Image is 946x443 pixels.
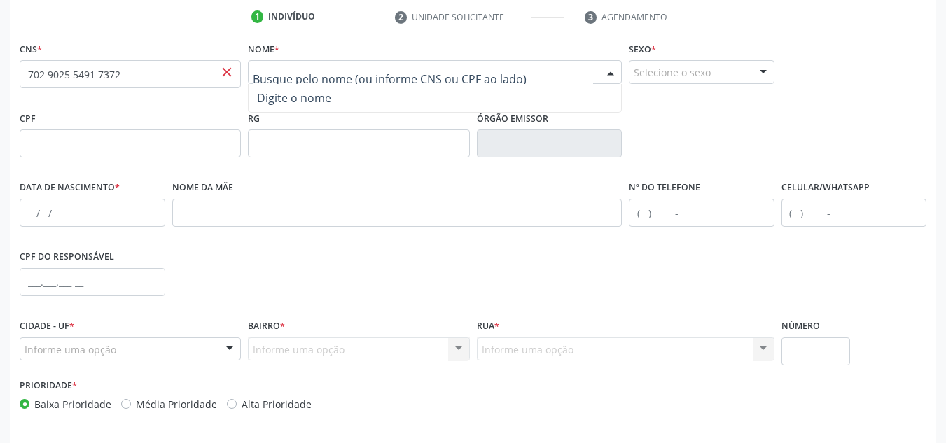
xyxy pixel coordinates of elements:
[781,316,820,337] label: Número
[20,316,74,337] label: Cidade - UF
[477,108,548,129] label: Órgão emissor
[781,177,870,199] label: Celular/WhatsApp
[629,38,656,60] label: Sexo
[248,38,279,60] label: Nome
[253,65,593,93] input: Busque pelo nome (ou informe CNS ou CPF ao lado)
[257,90,331,106] span: Digite o nome
[248,316,285,337] label: Bairro
[20,199,165,227] input: __/__/____
[20,38,42,60] label: CNS
[268,10,315,23] div: Indivíduo
[20,108,36,129] label: CPF
[477,316,499,337] label: Rua
[629,177,700,199] label: Nº do Telefone
[25,342,116,357] span: Informe uma opção
[34,397,111,412] label: Baixa Prioridade
[634,65,711,80] span: Selecione o sexo
[20,177,120,199] label: Data de nascimento
[20,375,77,397] label: Prioridade
[248,108,260,129] label: RG
[251,10,264,23] div: 1
[20,268,165,296] input: ___.___.___-__
[629,199,774,227] input: (__) _____-_____
[20,246,114,268] label: CPF do responsável
[172,177,233,199] label: Nome da mãe
[219,64,235,80] span: close
[136,397,217,412] label: Média Prioridade
[242,397,312,412] label: Alta Prioridade
[781,199,927,227] input: (__) _____-_____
